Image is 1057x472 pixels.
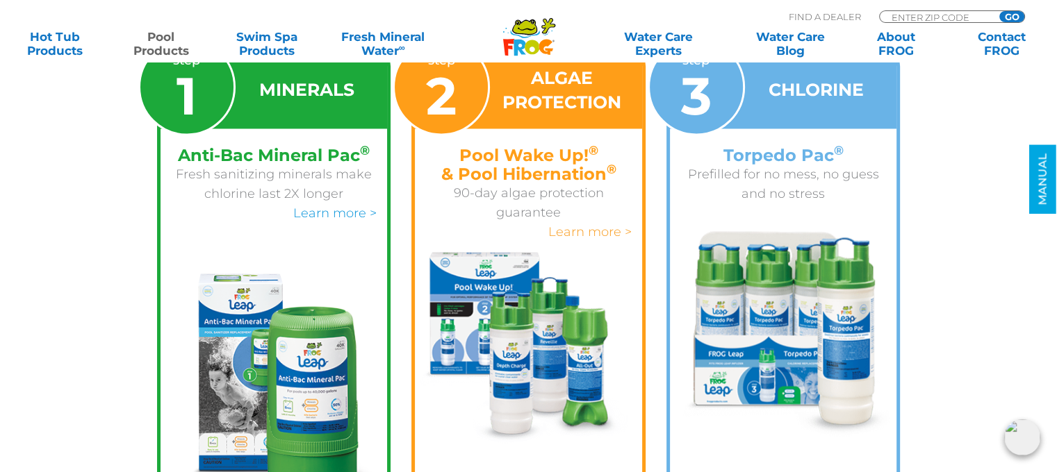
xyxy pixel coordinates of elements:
h3: CHLORINE [769,78,864,102]
img: frog-leap-step-3 [675,231,892,437]
a: Swim SpaProducts [226,30,308,58]
a: Learn more > [548,224,632,239]
sup: ® [834,143,844,158]
a: Water CareExperts [591,30,726,58]
span: 1 [177,64,197,128]
h4: Anti-Bac Mineral Pac [171,146,377,165]
a: Learn more > [293,205,377,221]
span: 3 [681,64,712,128]
a: ContactFROG [961,30,1043,58]
sup: ® [606,162,616,177]
sup: ® [588,143,598,158]
a: PoolProducts [120,30,202,58]
p: step [173,51,200,122]
input: GO [999,11,1024,22]
a: MANUAL [1029,145,1056,214]
h4: Torpedo Pac [680,146,887,165]
a: AboutFROG [855,30,937,58]
p: Fresh sanitizing minerals make chlorine last 2X longer [171,165,377,203]
sup: ® [360,143,370,158]
p: Prefilled for no mess, no guess and no stress [680,165,887,203]
p: 90-day algae protection guarantee [425,183,632,222]
span: 2 [426,64,457,128]
a: Water CareBlog [749,30,831,58]
p: step [681,51,712,122]
p: Find A Dealer [789,10,861,23]
h4: Pool Wake Up! & Pool Hibernation [425,146,632,183]
h3: ALGAE PROTECTION [498,66,625,115]
sup: ∞ [398,42,404,53]
p: step [426,51,457,122]
a: Fresh MineralWater∞ [331,30,434,58]
a: Hot TubProducts [14,30,96,58]
h3: MINERALS [259,78,354,102]
img: frog-leap-step-2 [415,252,642,444]
img: openIcon [1004,419,1040,455]
input: Zip Code Form [890,11,984,23]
